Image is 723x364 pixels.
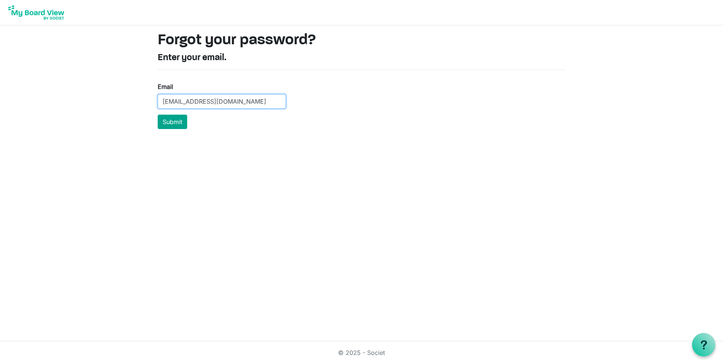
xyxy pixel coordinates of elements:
button: Submit [158,115,187,129]
h1: Forgot your password? [158,31,565,50]
img: My Board View Logo [6,3,67,22]
h4: Enter your email. [158,53,565,64]
label: Email [158,82,173,91]
a: © 2025 - Societ [338,349,385,356]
